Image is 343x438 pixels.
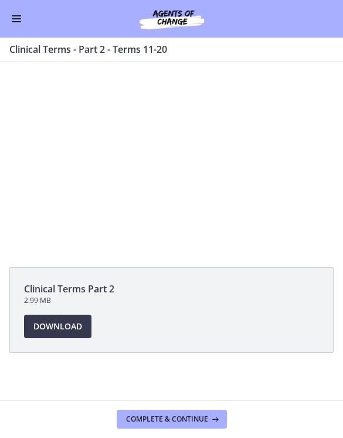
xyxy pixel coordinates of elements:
[117,410,227,429] button: Complete & continue
[113,7,230,31] img: Agents of Change
[9,12,23,26] button: Enable menu
[24,296,319,305] span: 2.99 MB
[24,282,319,296] span: Clinical Terms Part 2
[33,319,82,333] span: Download
[24,315,91,338] a: Download
[9,42,320,56] h3: Clinical Terms - Part 2 - Terms 11-20
[126,415,208,424] span: Complete & continue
